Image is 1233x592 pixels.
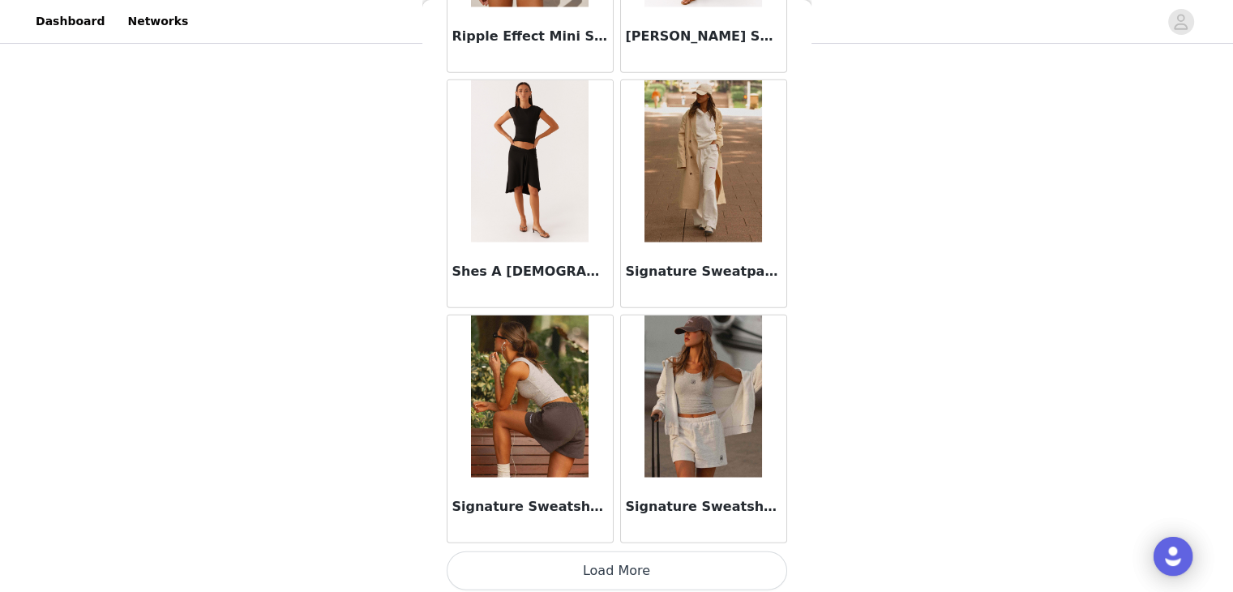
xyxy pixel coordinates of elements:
[26,3,114,40] a: Dashboard
[644,80,762,242] img: Signature Sweatpants - Ivory
[471,315,589,478] img: Signature Sweatshorts - Charcoal
[1173,9,1188,35] div: avatar
[471,80,589,242] img: Shes A Lady Midi Skirt - Black
[644,315,762,478] img: Signature Sweatshorts - Grey
[452,27,608,46] h3: Ripple Effect Mini Shorts - Ivory
[626,27,781,46] h3: [PERSON_NAME] Shorts - Blue
[452,497,608,517] h3: Signature Sweatshorts - Charcoal
[118,3,198,40] a: Networks
[452,262,608,281] h3: Shes A [DEMOGRAPHIC_DATA] Midi Skirt - Black
[1154,537,1192,576] div: Open Intercom Messenger
[626,262,781,281] h3: Signature Sweatpants - Ivory
[447,551,787,590] button: Load More
[626,497,781,517] h3: Signature Sweatshorts - Grey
